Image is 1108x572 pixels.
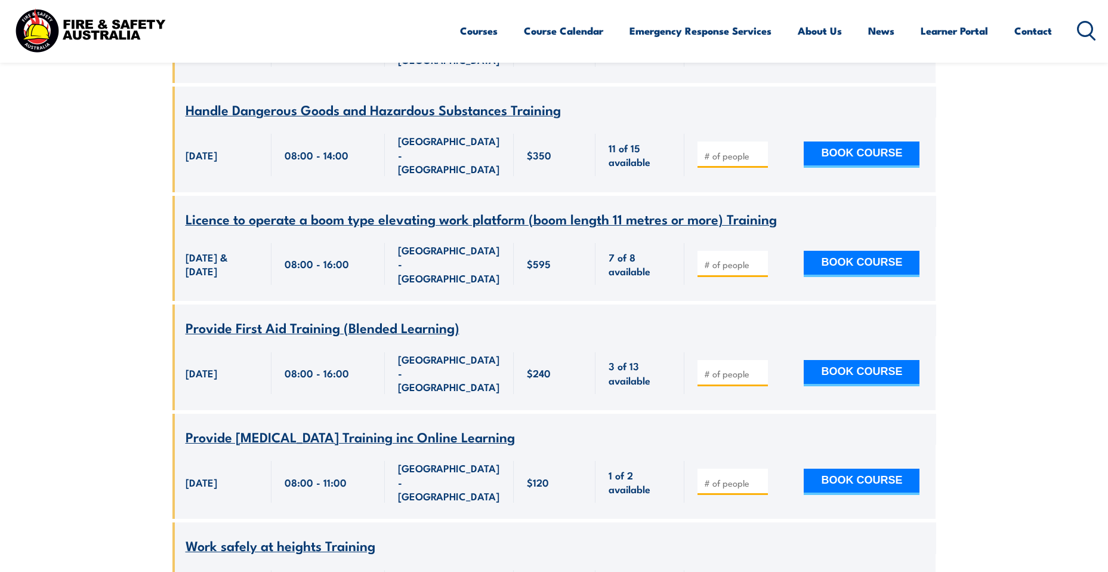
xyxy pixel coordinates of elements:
[186,475,217,489] span: [DATE]
[609,141,671,169] span: 11 of 15 available
[186,539,375,553] a: Work safely at heights Training
[285,148,348,162] span: 08:00 - 14:00
[186,212,777,227] a: Licence to operate a boom type elevating work platform (boom length 11 metres or more) Training
[804,142,919,168] button: BOOK COURSE
[285,475,347,489] span: 08:00 - 11:00
[798,15,842,47] a: About Us
[186,250,258,278] span: [DATE] & [DATE]
[186,208,777,229] span: Licence to operate a boom type elevating work platform (boom length 11 metres or more) Training
[1014,15,1052,47] a: Contact
[704,477,764,489] input: # of people
[609,468,671,496] span: 1 of 2 available
[186,321,459,336] a: Provide First Aid Training (Blended Learning)
[285,366,349,380] span: 08:00 - 16:00
[186,99,561,119] span: Handle Dangerous Goods and Hazardous Substances Training
[609,359,671,387] span: 3 of 13 available
[704,368,764,380] input: # of people
[921,15,988,47] a: Learner Portal
[398,25,501,67] span: [GEOGRAPHIC_DATA] - [GEOGRAPHIC_DATA]
[868,15,894,47] a: News
[186,103,561,118] a: Handle Dangerous Goods and Hazardous Substances Training
[186,317,459,337] span: Provide First Aid Training (Blended Learning)
[704,150,764,162] input: # of people
[398,461,501,503] span: [GEOGRAPHIC_DATA] - [GEOGRAPHIC_DATA]
[186,535,375,555] span: Work safely at heights Training
[527,475,549,489] span: $120
[527,257,551,270] span: $595
[398,243,501,285] span: [GEOGRAPHIC_DATA] - [GEOGRAPHIC_DATA]
[398,352,501,394] span: [GEOGRAPHIC_DATA] - [GEOGRAPHIC_DATA]
[704,259,764,270] input: # of people
[186,426,515,447] span: Provide [MEDICAL_DATA] Training inc Online Learning
[527,366,551,380] span: $240
[804,469,919,495] button: BOOK COURSE
[398,134,501,176] span: [GEOGRAPHIC_DATA] - [GEOGRAPHIC_DATA]
[186,148,217,162] span: [DATE]
[186,430,515,445] a: Provide [MEDICAL_DATA] Training inc Online Learning
[629,15,771,47] a: Emergency Response Services
[609,250,671,278] span: 7 of 8 available
[186,366,217,380] span: [DATE]
[285,257,349,270] span: 08:00 - 16:00
[524,15,603,47] a: Course Calendar
[804,360,919,386] button: BOOK COURSE
[804,251,919,277] button: BOOK COURSE
[527,148,551,162] span: $350
[460,15,498,47] a: Courses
